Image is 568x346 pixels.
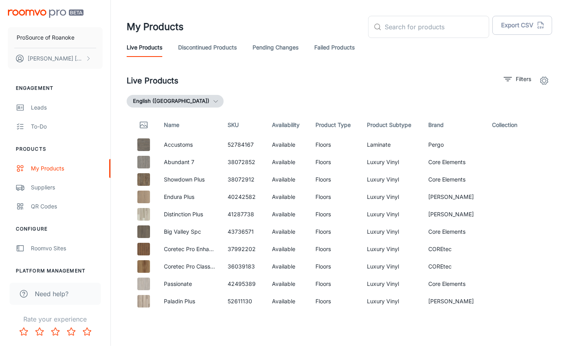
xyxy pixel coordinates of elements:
td: Floors [309,171,361,188]
td: Laminate [361,136,422,153]
td: Available [266,240,309,258]
p: Big Valley Spc [164,227,215,236]
button: Rate 5 star [79,324,95,340]
td: Available [266,258,309,275]
td: Luxury Vinyl [361,206,422,223]
td: Available [266,223,309,240]
p: Endura Plus [164,193,215,201]
td: Core Elements [422,223,485,240]
td: Core Elements [422,153,485,171]
td: Available [266,275,309,293]
th: Name [158,114,222,136]
button: ProSource of Roanoke [8,27,103,48]
td: Available [266,171,309,188]
button: English ([GEOGRAPHIC_DATA]) [127,95,224,108]
td: Floors [309,293,361,310]
p: Coretec Pro Classics Vv017 [164,262,215,271]
td: 42495389 [221,275,266,293]
td: Available [266,293,309,310]
p: [PERSON_NAME] [PERSON_NAME] [28,54,84,63]
td: Luxury Vinyl [361,153,422,171]
td: Pergo [422,136,485,153]
p: Rate your experience [6,314,104,324]
p: Coretec Pro Enhanced Vv492 [164,245,215,253]
td: Floors [309,275,361,293]
button: Export CSV [492,16,552,35]
td: 52784167 [221,136,266,153]
td: 43736571 [221,223,266,240]
div: QR Codes [31,202,103,211]
div: Suppliers [31,183,103,192]
td: Luxury Vinyl [361,223,422,240]
td: Available [266,136,309,153]
div: Leads [31,103,103,112]
th: Product Type [309,114,361,136]
td: Luxury Vinyl [361,188,422,206]
th: Brand [422,114,485,136]
p: Paladin Plus [164,297,215,306]
p: Distinction Plus [164,210,215,219]
td: 38072912 [221,171,266,188]
td: 37992202 [221,240,266,258]
th: Availability [266,114,309,136]
td: Luxury Vinyl [361,275,422,293]
td: Core Elements [422,275,485,293]
button: Rate 4 star [63,324,79,340]
td: [PERSON_NAME] [422,293,485,310]
h1: My Products [127,20,184,34]
p: ProSource of Roanoke [17,33,74,42]
button: Rate 3 star [47,324,63,340]
td: Luxury Vinyl [361,240,422,258]
button: Rate 2 star [32,324,47,340]
button: filter [502,73,533,85]
img: Roomvo PRO Beta [8,9,84,18]
div: Roomvo Sites [31,244,103,253]
td: 41287738 [221,206,266,223]
input: Search for products [385,16,489,38]
h2: Live Products [127,75,179,87]
td: Floors [309,223,361,240]
td: COREtec [422,240,485,258]
td: Luxury Vinyl [361,258,422,275]
td: Luxury Vinyl [361,171,422,188]
td: 40242582 [221,188,266,206]
td: Floors [309,188,361,206]
td: Luxury Vinyl [361,293,422,310]
button: [PERSON_NAME] [PERSON_NAME] [8,48,103,69]
td: [PERSON_NAME] [422,206,485,223]
td: Available [266,153,309,171]
button: settings [536,73,552,89]
td: Floors [309,258,361,275]
td: Available [266,206,309,223]
p: Accustoms [164,140,215,149]
p: Abundant 7 [164,158,215,166]
th: Collection [486,114,530,136]
td: 36039183 [221,258,266,275]
td: COREtec [422,258,485,275]
td: Core Elements [422,171,485,188]
td: [PERSON_NAME] [422,188,485,206]
p: Filters [516,75,531,83]
th: SKU [221,114,266,136]
td: 38072852 [221,153,266,171]
span: Need help? [35,289,68,299]
a: Failed Products [314,38,355,57]
div: My Products [31,164,103,173]
td: Floors [309,153,361,171]
td: Available [266,188,309,206]
a: Discontinued Products [178,38,237,57]
div: To-do [31,122,103,131]
a: Live Products [127,38,162,57]
td: Floors [309,206,361,223]
td: Floors [309,136,361,153]
p: Passionate [164,280,215,288]
p: Showdown Plus [164,175,215,184]
td: 52611130 [221,293,266,310]
a: Pending Changes [253,38,298,57]
svg: Thumbnail [139,120,148,130]
th: Product Subtype [361,114,422,136]
td: Floors [309,240,361,258]
button: Rate 1 star [16,324,32,340]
